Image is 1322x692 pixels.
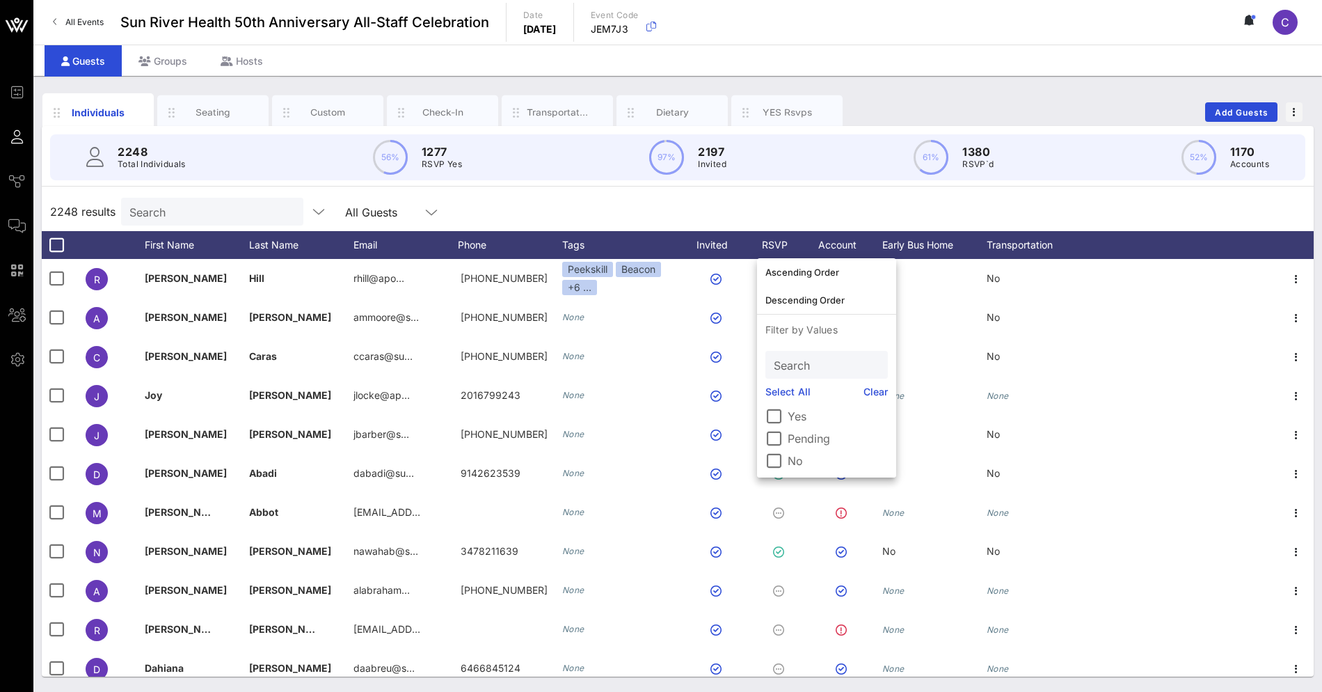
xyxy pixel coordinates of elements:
[788,409,888,423] label: Yes
[118,157,186,171] p: Total Individuals
[249,623,331,635] span: [PERSON_NAME]
[987,311,1000,323] span: No
[353,506,521,518] span: [EMAIL_ADDRESS][DOMAIN_NAME]
[145,584,227,596] span: [PERSON_NAME]
[527,106,589,119] div: Transportation
[562,429,584,439] i: None
[461,428,548,440] span: 607-437-0421
[249,272,264,284] span: Hill
[882,663,905,674] i: None
[461,662,520,674] span: 6466845124
[182,106,244,119] div: Seating
[461,350,548,362] span: +18455701917
[249,506,278,518] span: Abbot
[698,157,726,171] p: Invited
[461,311,548,323] span: +18457629158
[882,231,987,259] div: Early Bus Home
[93,508,102,519] span: M
[591,8,639,22] p: Event Code
[249,389,331,401] span: [PERSON_NAME]
[353,376,410,415] p: jlocke@ap…
[523,22,557,36] p: [DATE]
[562,351,584,361] i: None
[145,662,184,674] span: Dahiana
[120,12,489,33] span: Sun River Health 50th Anniversary All-Staff Celebration
[145,231,249,259] div: First Name
[987,391,1009,401] i: None
[461,272,548,284] span: +19172445351
[987,272,1000,284] span: No
[145,272,227,284] span: [PERSON_NAME]
[45,11,112,33] a: All Events
[353,623,521,635] span: [EMAIL_ADDRESS][DOMAIN_NAME]
[249,662,331,674] span: [PERSON_NAME]
[461,467,520,479] span: 9142623539
[1273,10,1298,35] div: C
[765,294,888,306] div: Descending Order
[122,45,204,77] div: Groups
[345,206,397,219] div: All Guests
[67,105,129,120] div: Individuals
[337,198,448,226] div: All Guests
[562,468,584,478] i: None
[788,454,888,468] label: No
[756,106,818,119] div: YES Rsvps
[412,106,474,119] div: Check-In
[50,203,116,220] span: 2248 results
[987,585,1009,596] i: None
[204,45,280,77] div: Hosts
[562,262,613,277] div: Peekskill
[788,432,888,446] label: Pending
[353,571,410,610] p: alabraham…
[757,315,896,345] p: Filter by Values
[765,267,888,278] div: Ascending Order
[353,532,418,571] p: nawahab@s…
[93,313,100,324] span: A
[249,350,277,362] span: Caras
[93,585,100,597] span: A
[562,507,584,517] i: None
[249,545,331,557] span: [PERSON_NAME]
[353,298,419,337] p: ammoore@s…
[987,350,1000,362] span: No
[562,390,584,400] i: None
[145,311,227,323] span: [PERSON_NAME]
[562,624,584,634] i: None
[353,415,409,454] p: jbarber@s…
[461,545,518,557] span: 3478211639
[93,546,101,558] span: N
[962,143,994,160] p: 1380
[1205,102,1277,122] button: Add Guests
[882,545,895,557] span: No
[94,624,100,636] span: R
[562,546,584,556] i: None
[461,584,548,596] span: +15166370154
[987,624,1009,635] i: None
[93,663,100,675] span: D
[1214,107,1269,118] span: Add Guests
[249,584,331,596] span: [PERSON_NAME]
[422,157,462,171] p: RSVP Yes
[1281,15,1289,29] span: C
[987,467,1000,479] span: No
[562,663,584,673] i: None
[65,17,104,27] span: All Events
[45,45,122,77] div: Guests
[680,231,757,259] div: Invited
[562,312,584,322] i: None
[863,384,889,400] a: Clear
[145,623,227,635] span: [PERSON_NAME]
[353,649,415,688] p: daabreu@s…
[93,352,100,363] span: C
[562,585,584,595] i: None
[698,143,726,160] p: 2197
[562,231,680,259] div: Tags
[882,508,905,518] i: None
[94,391,99,402] span: J
[145,467,227,479] span: [PERSON_NAME]
[145,428,227,440] span: [PERSON_NAME]
[1230,143,1269,160] p: 1170
[987,428,1000,440] span: No
[616,262,661,277] div: Beacon
[249,467,277,479] span: Abadi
